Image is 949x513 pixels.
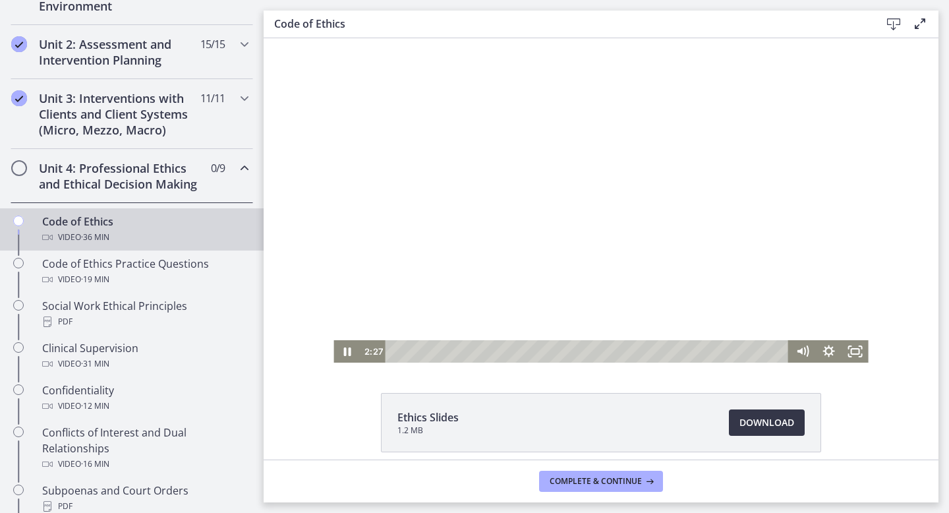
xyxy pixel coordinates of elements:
[42,425,248,472] div: Conflicts of Interest and Dual Relationships
[274,16,859,32] h3: Code of Ethics
[11,36,27,52] i: Completed
[42,298,248,330] div: Social Work Ethical Principles
[552,312,579,334] button: Show settings menu
[42,229,248,245] div: Video
[39,90,200,138] h2: Unit 3: Interventions with Clients and Client Systems (Micro, Mezzo, Macro)
[81,229,109,245] span: · 36 min
[81,272,109,287] span: · 19 min
[42,256,248,287] div: Code of Ethics Practice Questions
[81,456,109,472] span: · 16 min
[42,382,248,414] div: Confidentiality
[39,36,200,68] h2: Unit 2: Assessment and Intervention Planning
[539,471,663,492] button: Complete & continue
[39,160,200,192] h2: Unit 4: Professional Ethics and Ethical Decision Making
[200,36,225,52] span: 15 / 15
[211,160,225,176] span: 0 / 9
[42,272,248,287] div: Video
[264,28,938,363] iframe: To enrich screen reader interactions, please activate Accessibility in Grammarly extension settings
[729,409,805,436] a: Download
[42,314,248,330] div: PDF
[397,409,459,425] span: Ethics Slides
[739,415,794,431] span: Download
[526,312,552,334] button: Mute
[42,340,248,372] div: Clinical Supervision
[81,356,109,372] span: · 31 min
[42,398,248,414] div: Video
[550,476,642,487] span: Complete & continue
[42,456,248,472] div: Video
[200,90,225,106] span: 11 / 11
[42,356,248,372] div: Video
[11,90,27,106] i: Completed
[579,312,605,334] button: Fullscreen
[397,425,459,436] span: 1.2 MB
[81,398,109,414] span: · 12 min
[42,214,248,245] div: Code of Ethics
